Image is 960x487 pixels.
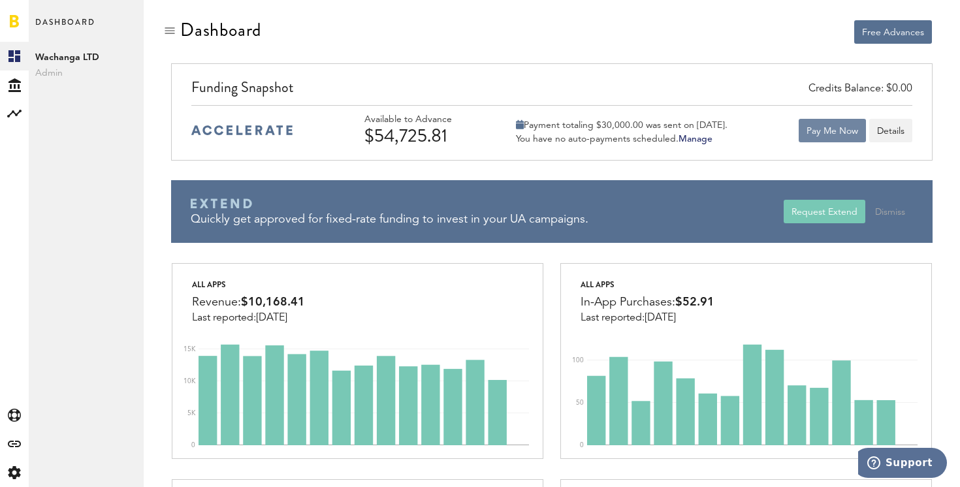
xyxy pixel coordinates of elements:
div: Credits Balance: $0.00 [808,82,912,97]
span: $10,168.41 [241,296,305,308]
div: Quickly get approved for fixed-rate funding to invest in your UA campaigns. [191,212,784,228]
text: 10K [184,378,196,385]
span: [DATE] [256,313,287,323]
div: You have no auto-payments scheduled. [516,133,728,145]
div: All apps [192,277,305,292]
text: 15K [184,346,196,353]
text: 0 [191,442,195,448]
text: 5K [187,410,196,416]
div: Available to Advance [364,114,488,125]
div: $54,725.81 [364,125,488,146]
button: Free Advances [854,20,932,44]
div: Last reported: [581,312,714,324]
div: Payment totaling $30,000.00 was sent on [DATE]. [516,119,728,131]
div: Last reported: [192,312,305,324]
div: In-App Purchases: [581,292,714,312]
button: Pay Me Now [799,119,866,142]
span: $52.91 [675,296,714,308]
button: Dismiss [867,200,913,223]
img: accelerate-medium-blue-logo.svg [191,125,293,135]
div: Dashboard [180,20,261,40]
button: Request Extend [784,200,865,223]
text: 0 [580,442,584,448]
button: Details [869,119,912,142]
div: All apps [581,277,714,292]
a: Manage [679,134,712,144]
span: Dashboard [35,14,95,42]
div: Funding Snapshot [191,77,912,105]
text: 100 [572,357,584,364]
iframe: Opens a widget where you can find more information [858,448,947,480]
div: Revenue: [192,292,305,312]
img: Braavo Extend [191,198,252,209]
text: 50 [576,400,584,406]
span: [DATE] [645,313,676,323]
span: Wachanga LTD [35,50,137,65]
span: Admin [35,65,137,81]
